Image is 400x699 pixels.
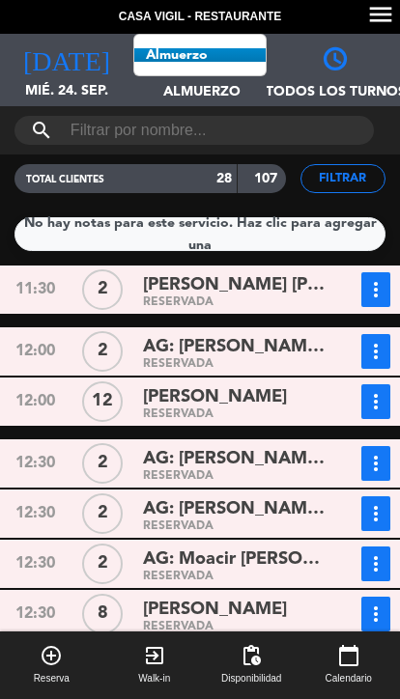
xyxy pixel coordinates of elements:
span: Casa Vigil - Restaurante [119,8,281,27]
i: more_vert [364,278,387,301]
i: more_vert [364,390,387,413]
div: RESERVADA [143,522,331,531]
button: more_vert [361,496,390,531]
div: 12:00 [2,384,70,419]
span: [PERSON_NAME] [PERSON_NAME] [PERSON_NAME] [PERSON_NAME] [143,271,331,299]
span: Walk-in [138,671,170,686]
i: more_vert [364,602,387,626]
div: 12:30 [2,546,70,581]
div: RESERVADA [143,623,331,631]
a: Almuerzo [134,48,266,62]
div: 12:30 [2,496,70,531]
div: 12:30 [2,597,70,631]
div: 8 [82,594,123,634]
div: RESERVADA [143,360,331,369]
a: Todos los servicios [134,35,266,48]
strong: 107 [254,172,281,185]
i: [DATE] [23,43,110,70]
i: more_vert [364,340,387,363]
button: more_vert [361,446,390,481]
a: Cena [134,62,266,75]
button: more_vert [361,546,390,581]
button: more_vert [361,272,390,307]
button: more_vert [361,334,390,369]
i: more_vert [364,452,387,475]
input: Filtrar por nombre... [69,116,321,145]
i: search [30,119,53,142]
div: RESERVADA [143,472,331,481]
i: more_vert [364,502,387,525]
button: Filtrar [300,164,386,193]
div: 2 [82,269,123,310]
strong: 28 [216,172,232,185]
div: 11:30 [2,272,70,307]
div: RESERVADA [143,410,331,419]
span: [PERSON_NAME] [143,383,287,411]
div: 12 [82,381,123,422]
div: 2 [82,493,123,534]
div: 2 [82,544,123,584]
i: add_circle_outline [40,644,63,667]
div: No hay notas para este servicio. Haz clic para agregar una [15,212,385,257]
span: AG: Moacir [PERSON_NAME] X2/ SUNTRIP [143,545,331,573]
span: AG: [PERSON_NAME] X2/ FUTURO TRAVELS [143,495,331,523]
i: exit_to_app [143,644,166,667]
div: 12:30 [2,446,70,481]
div: RESERVADA [143,573,331,581]
button: exit_to_appWalk-in [103,631,207,699]
div: 2 [82,331,123,372]
span: Reserva [34,671,70,686]
span: AG: [PERSON_NAME] X 2 / DISTINTOS [143,445,331,473]
span: Calendario [326,671,372,686]
span: AG: [PERSON_NAME] X2/ GRUPO SUR [143,333,331,361]
span: [PERSON_NAME] [143,596,287,624]
button: more_vert [361,384,390,419]
i: calendar_today [337,644,360,667]
div: 2 [82,443,123,484]
i: more_vert [364,552,387,575]
button: more_vert [361,597,390,631]
span: TOTAL CLIENTES [26,175,104,184]
div: RESERVADA [143,298,331,307]
span: pending_actions [240,644,263,667]
div: 12:00 [2,334,70,369]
